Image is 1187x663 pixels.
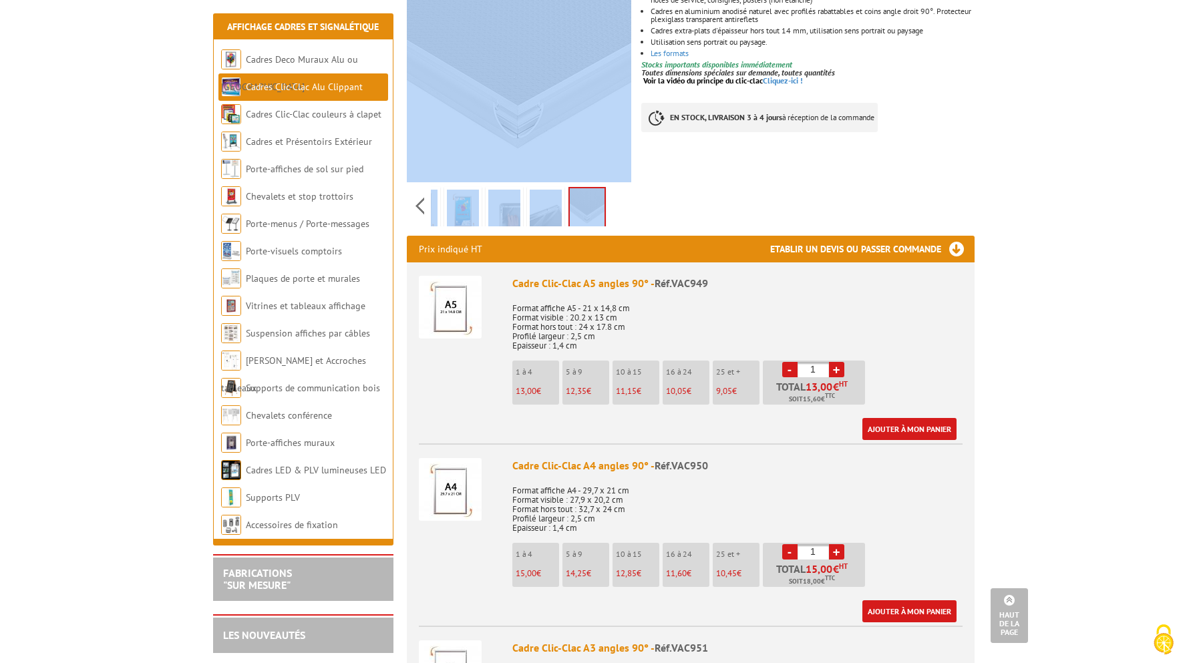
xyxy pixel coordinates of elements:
[419,458,482,521] img: Cadre Clic-Clac A4 angles 90°
[782,362,798,377] a: -
[566,569,609,578] p: €
[641,67,835,77] em: Toutes dimensions spéciales sur demande, toutes quantités
[246,300,365,312] a: Vitrines et tableaux affichage
[221,405,241,425] img: Chevalets conférence
[223,628,305,642] a: LES NOUVEAUTÉS
[246,245,342,257] a: Porte-visuels comptoirs
[566,568,586,579] span: 14,25
[651,38,974,46] li: Utilisation sens portrait ou paysage.
[223,566,292,592] a: FABRICATIONS"Sur Mesure"
[666,387,709,396] p: €
[1147,623,1180,656] img: Cookies (fenêtre modale)
[413,195,426,217] span: Previous
[616,549,659,559] p: 10 à 15
[655,459,708,472] span: Réf.VAC950
[516,549,559,559] p: 1 à 4
[227,21,379,33] a: Affichage Cadres et Signalétique
[666,367,709,377] p: 16 à 24
[246,218,369,230] a: Porte-menus / Porte-messages
[566,387,609,396] p: €
[221,53,358,93] a: Cadres Deco Muraux Alu ou [GEOGRAPHIC_DATA]
[616,367,659,377] p: 10 à 15
[666,568,687,579] span: 11,60
[651,27,974,35] li: Cadres extra-plats d'épaisseur hors tout 14 mm, utilisation sens portrait ou paysage
[716,569,759,578] p: €
[670,112,782,122] strong: EN STOCK, LIVRAISON 3 à 4 jours
[221,460,241,480] img: Cadres LED & PLV lumineuses LED
[770,236,975,262] h3: Etablir un devis ou passer commande
[716,549,759,559] p: 25 et +
[651,48,689,58] a: Les formats
[655,641,708,654] span: Réf.VAC951
[488,190,520,231] img: cadre_clic_clac_a5_angles90_vac949_950_951_952_953_955_956_959_960_957.jpg
[566,367,609,377] p: 5 à 9
[803,394,821,405] span: 15,60
[512,477,963,533] p: Format affiche A4 - 29,7 x 21 cm Format visible : 27,9 x 20,2 cm Format hors tout : 32,7 x 24 cm ...
[806,381,833,392] span: 13,00
[221,268,241,288] img: Plaques de porte et murales
[246,327,370,339] a: Suspension affiches par câbles
[221,487,241,507] img: Supports PLV
[516,367,559,377] p: 1 à 4
[643,75,763,85] span: Voir la vidéo du principe du clic-clac
[419,276,482,339] img: Cadre Clic-Clac A5 angles 90°
[221,214,241,234] img: Porte-menus / Porte-messages
[221,355,366,394] a: [PERSON_NAME] et Accroches tableaux
[221,186,241,206] img: Chevalets et stop trottoirs
[641,59,792,69] font: Stocks importants disponibles immédiatement
[803,576,821,587] span: 18,00
[862,418,957,440] a: Ajouter à mon panier
[1140,618,1187,663] button: Cookies (fenêtre modale)
[716,568,737,579] span: 10,45
[221,132,241,152] img: Cadres et Présentoirs Extérieur
[616,387,659,396] p: €
[566,549,609,559] p: 5 à 9
[716,367,759,377] p: 25 et +
[221,159,241,179] img: Porte-affiches de sol sur pied
[651,7,974,23] li: Cadres en aluminium anodisé naturel avec profilés rabattables et coins angle droit 90°. Protecteu...
[221,515,241,535] img: Accessoires de fixation
[512,640,963,656] div: Cadre Clic-Clac A3 angles 90° -
[516,387,559,396] p: €
[246,190,353,202] a: Chevalets et stop trottoirs
[833,564,839,574] span: €
[512,458,963,473] div: Cadre Clic-Clac A4 angles 90° -
[419,236,482,262] p: Prix indiqué HT
[766,381,865,405] p: Total
[666,569,709,578] p: €
[991,588,1028,643] a: Haut de la page
[641,103,878,132] p: à réception de la commande
[221,241,241,261] img: Porte-visuels comptoirs
[716,385,732,397] span: 9,05
[246,409,332,421] a: Chevalets conférence
[530,190,562,231] img: affichage_lumineux_215534_17.jpg
[782,544,798,560] a: -
[447,190,479,231] img: cadres_aluminium_clic_clac_vac949_fleches.jpg
[839,379,848,389] sup: HT
[825,392,835,399] sup: TTC
[512,276,963,291] div: Cadre Clic-Clac A5 angles 90° -
[666,385,687,397] span: 10,05
[516,568,536,579] span: 15,00
[246,272,360,284] a: Plaques de porte et murales
[246,464,386,476] a: Cadres LED & PLV lumineuses LED
[666,549,709,559] p: 16 à 24
[829,362,844,377] a: +
[246,437,335,449] a: Porte-affiches muraux
[643,75,803,85] a: Voir la vidéo du principe du clic-clacCliquez-ici !
[516,385,536,397] span: 13,00
[246,519,338,531] a: Accessoires de fixation
[566,385,586,397] span: 12,35
[833,381,839,392] span: €
[221,351,241,371] img: Cimaises et Accroches tableaux
[221,323,241,343] img: Suspension affiches par câbles
[221,49,241,69] img: Cadres Deco Muraux Alu ou Bois
[246,382,380,394] a: Supports de communication bois
[570,188,605,230] img: cadre_clic_clac_alu_affiches_tous_formats_vac949bis.jpg
[616,385,637,397] span: 11,15
[512,294,963,351] p: Format affiche A5 - 21 x 14,8 cm Format visible : 20.2 x 13 cm Format hors tout : 24 x 17.8 cm Pr...
[246,163,363,175] a: Porte-affiches de sol sur pied
[516,569,559,578] p: €
[825,574,835,582] sup: TTC
[246,491,300,503] a: Supports PLV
